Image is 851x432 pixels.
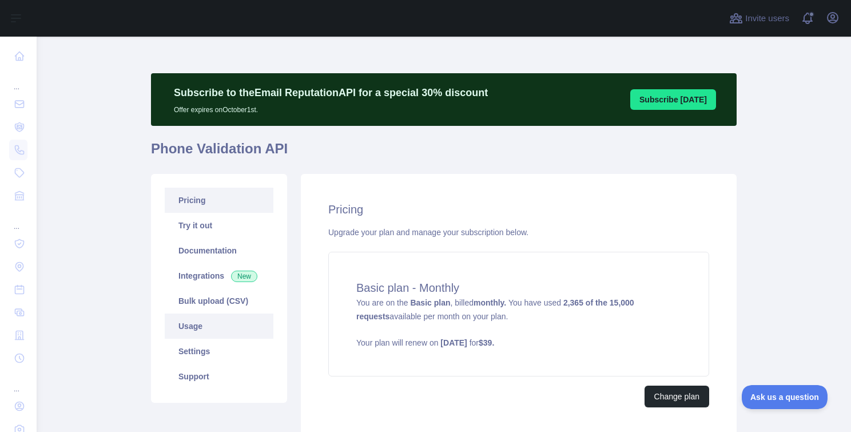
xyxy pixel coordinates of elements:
[9,208,27,231] div: ...
[165,288,273,314] a: Bulk upload (CSV)
[440,338,467,347] strong: [DATE]
[410,298,450,307] strong: Basic plan
[165,339,273,364] a: Settings
[165,263,273,288] a: Integrations New
[356,337,681,348] p: Your plan will renew on for
[356,280,681,296] h4: Basic plan - Monthly
[151,140,737,167] h1: Phone Validation API
[479,338,494,347] strong: $ 39 .
[745,12,789,25] span: Invite users
[174,101,488,114] p: Offer expires on October 1st.
[165,188,273,213] a: Pricing
[165,364,273,389] a: Support
[356,298,681,348] span: You are on the , billed You have used available per month on your plan.
[328,227,709,238] div: Upgrade your plan and manage your subscription below.
[9,69,27,92] div: ...
[9,371,27,394] div: ...
[165,213,273,238] a: Try it out
[356,298,634,321] strong: 2,365 of the 15,000 requests
[727,9,792,27] button: Invite users
[328,201,709,217] h2: Pricing
[165,314,273,339] a: Usage
[630,89,716,110] button: Subscribe [DATE]
[742,385,828,409] iframe: Toggle Customer Support
[474,298,506,307] strong: monthly.
[645,386,709,407] button: Change plan
[231,271,257,282] span: New
[165,238,273,263] a: Documentation
[174,85,488,101] p: Subscribe to the Email Reputation API for a special 30 % discount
